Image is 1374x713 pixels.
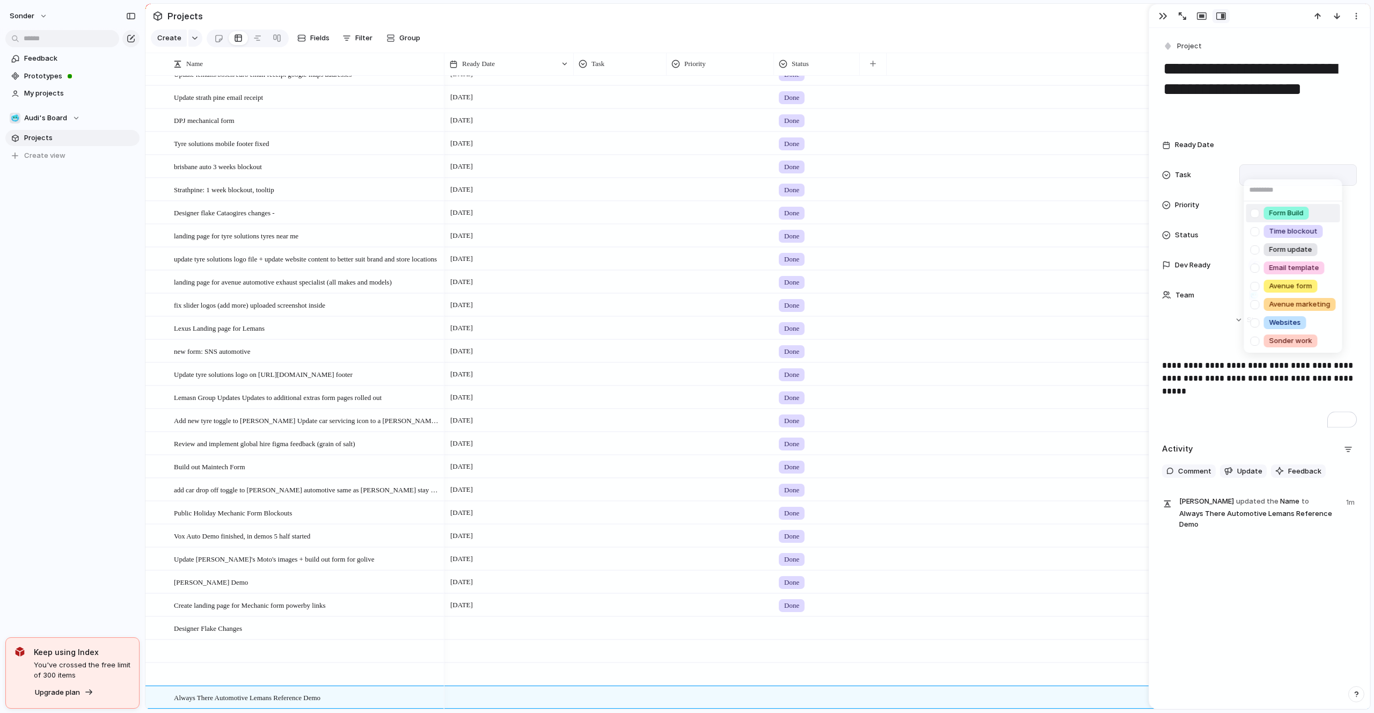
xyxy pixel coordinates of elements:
[1269,208,1304,219] span: Form Build
[1269,263,1319,273] span: Email template
[1269,281,1312,292] span: Avenue form
[1269,336,1312,346] span: Sonder work
[1269,299,1331,310] span: Avenue marketing
[1269,244,1312,255] span: Form update
[1269,317,1301,328] span: Websites
[1269,226,1318,237] span: Time blockout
